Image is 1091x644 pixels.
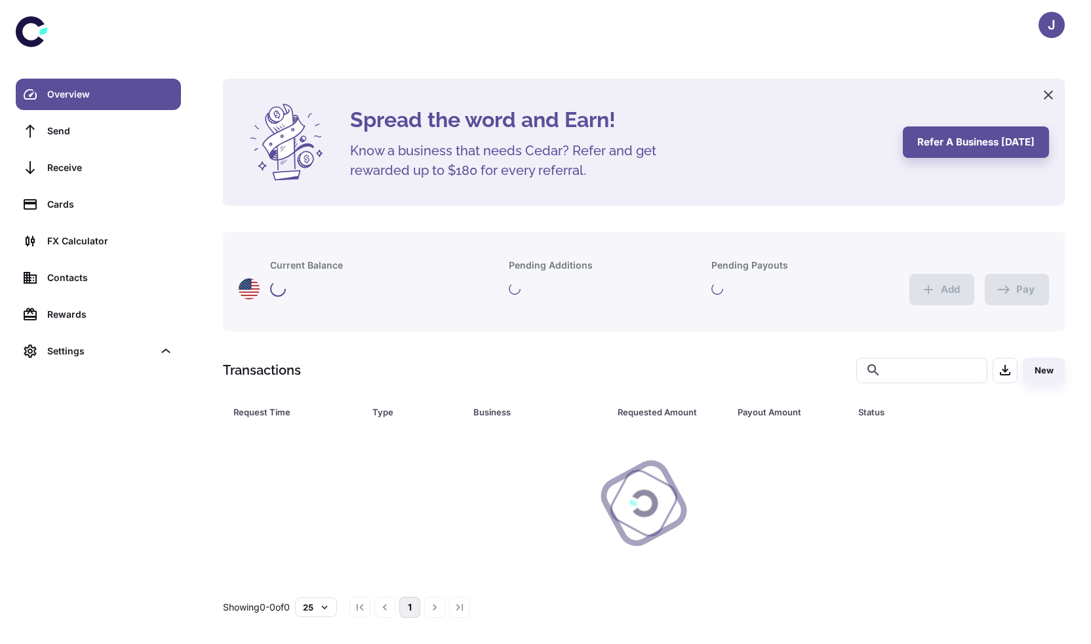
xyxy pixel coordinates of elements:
[233,403,357,421] span: Request Time
[858,403,1011,421] span: Status
[47,161,173,175] div: Receive
[347,597,472,618] nav: pagination navigation
[509,258,593,273] h6: Pending Additions
[16,299,181,330] a: Rewards
[47,271,173,285] div: Contacts
[372,403,441,421] div: Type
[233,403,340,421] div: Request Time
[372,403,458,421] span: Type
[295,597,337,617] button: 25
[903,126,1049,158] button: Refer a business [DATE]
[399,597,420,618] button: page 1
[16,115,181,147] a: Send
[16,79,181,110] a: Overview
[16,262,181,294] a: Contacts
[47,197,173,212] div: Cards
[738,403,825,421] div: Payout Amount
[47,344,153,358] div: Settings
[47,307,173,322] div: Rewards
[47,124,173,138] div: Send
[618,403,722,421] span: Requested Amount
[858,403,994,421] div: Status
[270,258,343,273] h6: Current Balance
[350,141,678,180] h5: Know a business that needs Cedar? Refer and get rewarded up to $180 for every referral.
[16,189,181,220] a: Cards
[16,335,181,367] div: Settings
[16,152,181,183] a: Receive
[711,258,788,273] h6: Pending Payouts
[1039,12,1065,38] button: J
[738,403,842,421] span: Payout Amount
[47,234,173,248] div: FX Calculator
[223,360,301,380] h1: Transactions
[16,225,181,257] a: FX Calculator
[618,403,705,421] div: Requested Amount
[223,600,290,615] p: Showing 0-0 of 0
[1023,358,1065,383] button: New
[47,87,173,102] div: Overview
[350,104,887,136] h4: Spread the word and Earn!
